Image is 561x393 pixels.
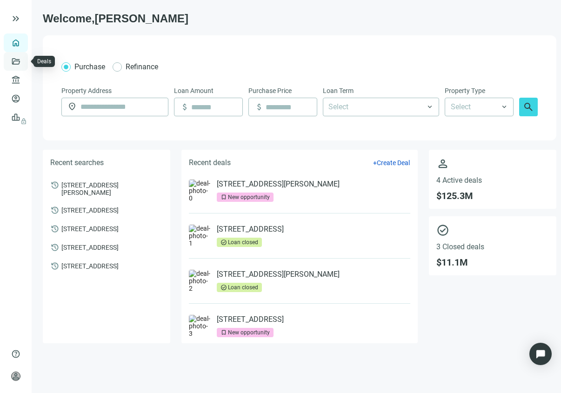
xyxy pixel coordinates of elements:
[50,261,60,271] span: history
[50,224,60,233] span: history
[26,377,100,385] div: Westgate Capital Ventures
[436,157,549,170] span: person
[61,86,112,96] span: Property Address
[174,86,214,96] span: Loan Amount
[189,270,211,292] img: deal-photo-2
[228,193,270,202] div: New opportunity
[61,243,119,251] span: [STREET_ADDRESS]
[217,315,284,324] a: [STREET_ADDRESS]
[61,224,119,233] span: [STREET_ADDRESS]
[436,190,549,201] span: $ 125.3M
[61,261,119,270] span: [STREET_ADDRESS]
[50,206,60,215] span: history
[529,343,552,365] div: Open Intercom Messenger
[373,159,377,167] span: +
[523,101,534,113] span: search
[189,180,211,202] img: deal-photo-0
[50,180,60,190] span: history
[11,372,20,381] span: person
[23,58,40,65] a: Deals
[220,284,227,291] span: check_circle
[217,180,340,189] a: [STREET_ADDRESS][PERSON_NAME]
[43,11,556,26] h1: Welcome, [PERSON_NAME]
[228,328,270,337] div: New opportunity
[50,157,104,168] h5: Recent searches
[189,315,211,337] img: deal-photo-3
[436,176,549,185] span: 4 Active deals
[26,368,100,377] div: [PERSON_NAME]
[10,13,21,24] button: keyboard_double_arrow_right
[220,329,227,336] span: bookmark
[11,349,20,359] span: help
[61,180,163,196] span: [STREET_ADDRESS][PERSON_NAME]
[323,86,354,96] span: Loan Term
[67,102,77,111] span: location_on
[126,62,158,71] span: Refinance
[189,157,231,168] h5: Recent deals
[220,239,227,246] span: check_circle
[180,102,189,112] span: attach_money
[445,86,485,96] span: Property Type
[23,95,53,102] a: Borrowers
[61,206,119,214] span: [STREET_ADDRESS]
[23,39,51,47] a: Overview
[220,194,227,200] span: bookmark
[217,270,340,279] a: [STREET_ADDRESS][PERSON_NAME]
[23,76,47,84] a: Lenders
[436,224,549,237] span: check_circle
[217,225,284,234] a: [STREET_ADDRESS]
[519,98,538,116] button: search
[377,159,410,167] span: Create Deal
[373,159,410,167] button: +Create Deal
[436,257,549,268] span: $ 11.1M
[50,243,60,252] span: history
[228,283,258,292] div: Loan closed
[189,225,211,247] img: deal-photo-1
[248,86,292,96] span: Purchase Price
[228,238,258,247] div: Loan closed
[74,62,105,71] span: Purchase
[254,102,264,112] span: attach_money
[436,242,549,251] span: 3 Closed deals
